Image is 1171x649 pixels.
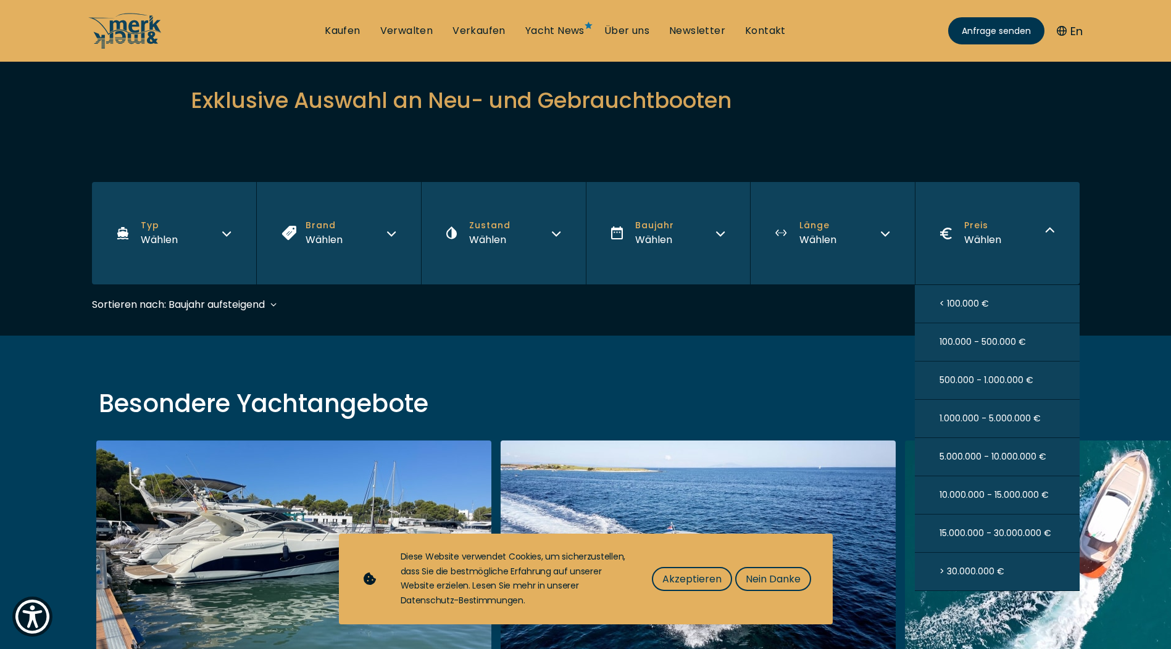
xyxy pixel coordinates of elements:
[915,285,1080,323] button: < 100.000 €
[940,489,1049,502] span: 10.000.000 - 15.000.000 €
[964,219,1001,232] span: Preis
[662,571,722,587] span: Akzeptieren
[12,597,52,637] button: Show Accessibility Preferences
[940,527,1051,540] span: 15.000.000 - 30.000.000 €
[940,297,989,310] span: < 100.000 €
[401,594,523,606] a: Datenschutz-Bestimmungen
[750,182,915,284] button: LängeWählen
[635,232,674,247] div: Wählen
[380,24,433,38] a: Verwalten
[915,182,1080,284] button: PreisWählen
[401,550,627,608] div: Diese Website verwendet Cookies, um sicherzustellen, dass Sie die bestmögliche Erfahrung auf unse...
[915,438,1080,476] button: 5.000.000 - 10.000.000 €
[306,232,343,247] div: Wählen
[915,476,1080,515] button: 10.000.000 - 15.000.000 €
[604,24,649,38] a: Über uns
[141,219,178,232] span: Typ
[940,374,1033,387] span: 500.000 - 1.000.000 €
[915,515,1080,553] button: 15.000.000 - 30.000.000 €
[745,24,786,38] a: Kontakt
[948,17,1044,44] a: Anfrage senden
[940,450,1046,463] span: 5.000.000 - 10.000.000 €
[306,219,343,232] span: Brand
[915,400,1080,438] button: 1.000.000 - 5.000.000 €
[915,323,1080,362] button: 100.000 - 500.000 €
[525,24,585,38] a: Yacht News
[586,182,751,284] button: BaujahrWählen
[421,182,586,284] button: ZustandWählen
[92,297,265,312] div: Sortieren nach: Baujahr aufsteigend
[799,232,836,247] div: Wählen
[940,412,1041,425] span: 1.000.000 - 5.000.000 €
[325,24,360,38] a: Kaufen
[915,553,1080,591] button: > 30.000.000 €
[469,219,510,232] span: Zustand
[469,232,510,247] div: Wählen
[746,571,801,587] span: Nein Danke
[635,219,674,232] span: Baujahr
[652,567,732,591] button: Akzeptieren
[915,362,1080,400] button: 500.000 - 1.000.000 €
[452,24,506,38] a: Verkaufen
[1057,23,1083,39] button: En
[191,85,981,115] h2: Exklusive Auswahl an Neu- und Gebrauchtbooten
[962,25,1031,38] span: Anfrage senden
[256,182,421,284] button: BrandWählen
[735,567,811,591] button: Nein Danke
[940,336,1026,349] span: 100.000 - 500.000 €
[92,182,257,284] button: TypWählen
[964,232,1001,247] div: Wählen
[799,219,836,232] span: Länge
[141,232,178,247] div: Wählen
[669,24,725,38] a: Newsletter
[940,565,1004,578] span: > 30.000.000 €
